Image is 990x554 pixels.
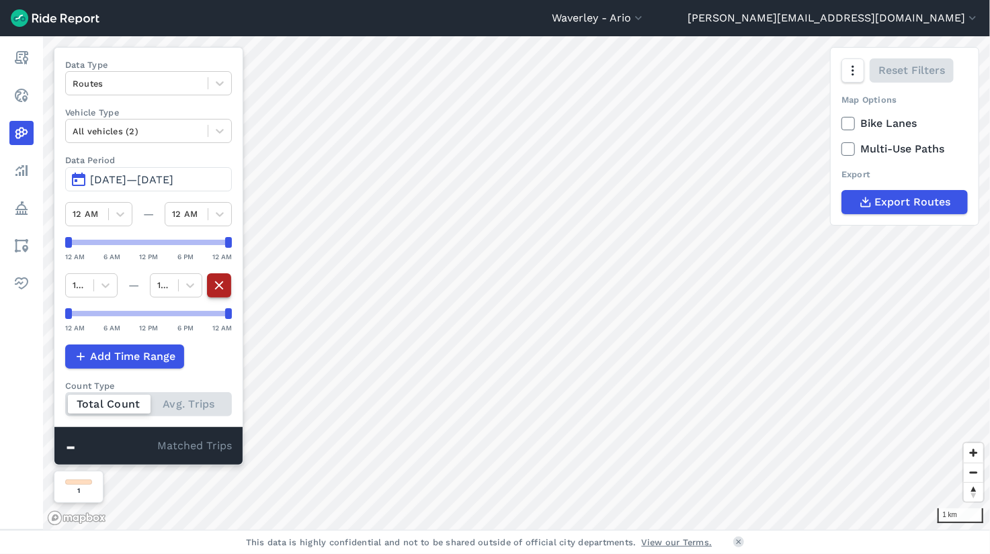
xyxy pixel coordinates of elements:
button: Add Time Range [65,344,184,369]
div: — [132,206,165,222]
label: Data Period [65,154,232,167]
span: Reset Filters [878,62,945,79]
span: [DATE]—[DATE] [90,173,173,186]
button: Waverley - Ario [552,10,645,26]
button: Zoom in [964,443,983,463]
span: Add Time Range [90,349,175,365]
div: 6 PM [177,322,194,334]
div: 1 km [938,508,983,523]
div: 12 AM [65,250,85,263]
div: 6 AM [104,322,120,334]
a: Policy [9,196,34,220]
a: Health [9,271,34,295]
div: 12 AM [65,322,85,334]
span: Export Routes [875,194,951,210]
div: Count Type [65,379,232,392]
div: 12 PM [140,322,159,334]
canvas: Map [43,36,990,530]
div: — [118,277,150,293]
div: 12 AM [212,322,232,334]
div: Export [841,168,968,181]
div: Map Options [841,93,968,106]
a: Mapbox logo [47,510,106,526]
a: Realtime [9,83,34,107]
label: Vehicle Type [65,106,232,119]
a: Areas [9,234,34,258]
label: Bike Lanes [841,116,968,132]
img: Ride Report [11,9,99,27]
a: Analyze [9,158,34,183]
div: 6 PM [177,250,194,263]
div: 12 AM [212,250,232,263]
button: Reset bearing to north [964,482,983,502]
div: - [65,438,157,455]
button: Zoom out [964,463,983,482]
div: 12 PM [140,250,159,263]
button: Reset Filters [870,58,954,83]
div: 6 AM [104,250,120,263]
label: Multi-Use Paths [841,141,968,157]
button: Export Routes [841,190,968,214]
a: Heatmaps [9,121,34,145]
div: Matched Trips [54,427,243,465]
a: View our Terms. [642,536,712,549]
a: Report [9,46,34,70]
label: Data Type [65,58,232,71]
button: [DATE]—[DATE] [65,167,232,191]
button: [PERSON_NAME][EMAIL_ADDRESS][DOMAIN_NAME] [688,10,979,26]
